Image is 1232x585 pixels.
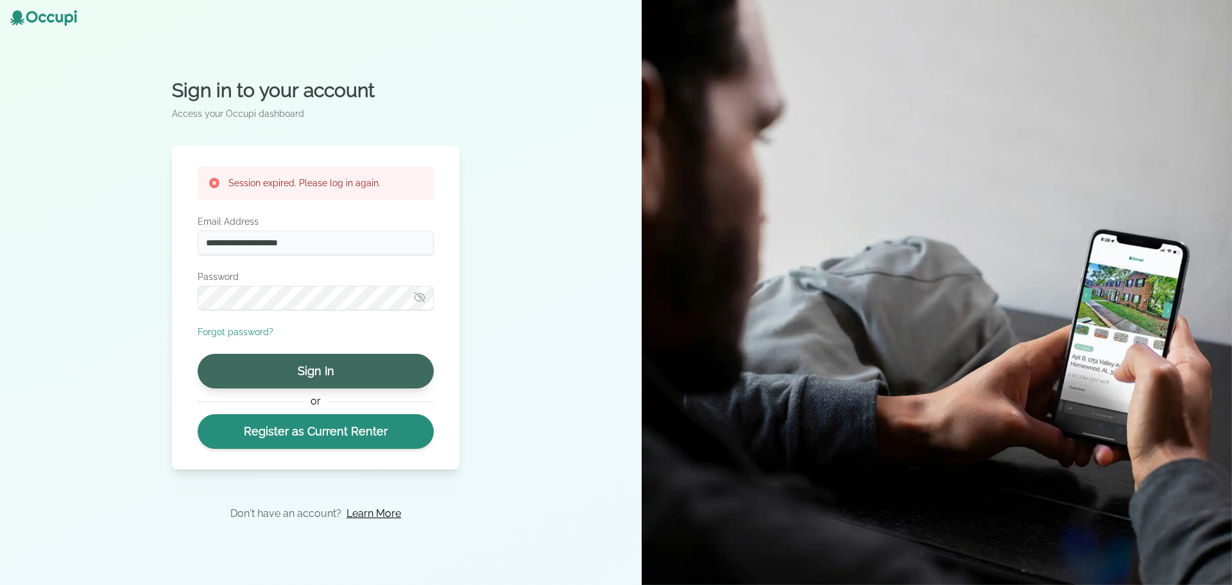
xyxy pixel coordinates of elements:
[304,394,327,409] span: or
[198,326,273,338] button: Forgot password?
[346,506,401,521] a: Learn More
[228,177,381,189] h3: Session expired. Please log in again.
[198,270,434,283] label: Password
[198,414,434,449] a: Register as Current Renter
[230,506,341,521] p: Don't have an account?
[172,107,459,120] p: Access your Occupi dashboard
[172,79,459,102] h2: Sign in to your account
[198,215,434,228] label: Email Address
[198,354,434,389] button: Sign In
